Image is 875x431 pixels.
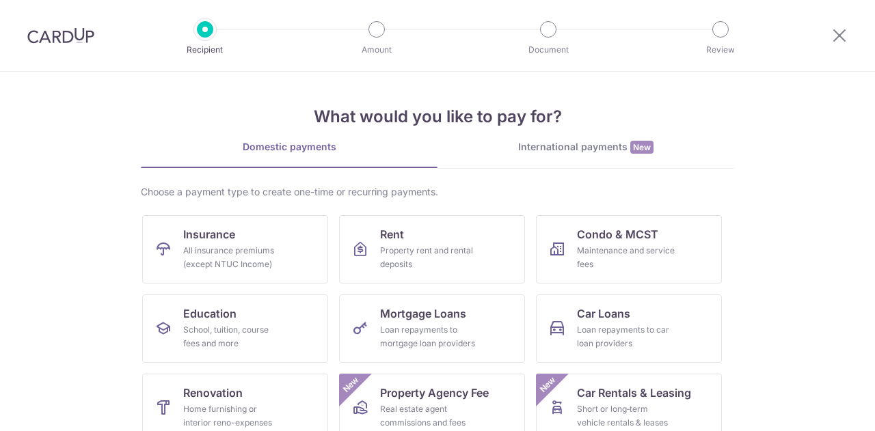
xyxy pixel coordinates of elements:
[183,226,235,242] span: Insurance
[339,294,525,363] a: Mortgage LoansLoan repayments to mortgage loan providers
[141,105,734,129] h4: What would you like to pay for?
[536,215,722,283] a: Condo & MCSTMaintenance and service fees
[380,385,489,401] span: Property Agency Fee
[577,323,675,350] div: Loan repayments to car loan providers
[142,215,328,283] a: InsuranceAll insurance premiums (except NTUC Income)
[536,294,722,363] a: Car LoansLoan repayments to car loan providers
[630,141,654,154] span: New
[577,385,691,401] span: Car Rentals & Leasing
[339,215,525,283] a: RentProperty rent and rental deposits
[183,323,282,350] div: School, tuition, course fees and more
[380,226,404,242] span: Rent
[141,140,437,154] div: Domestic payments
[498,43,599,57] p: Document
[183,402,282,430] div: Home furnishing or interior reno-expenses
[380,402,479,430] div: Real estate agent commissions and fees
[577,244,675,271] div: Maintenance and service fees
[27,27,94,44] img: CardUp
[537,374,559,396] span: New
[670,43,771,57] p: Review
[141,185,734,199] div: Choose a payment type to create one-time or recurring payments.
[380,305,466,322] span: Mortgage Loans
[577,305,630,322] span: Car Loans
[380,323,479,350] div: Loan repayments to mortgage loan providers
[577,226,658,242] span: Condo & MCST
[340,374,362,396] span: New
[154,43,256,57] p: Recipient
[326,43,427,57] p: Amount
[183,305,237,322] span: Education
[577,402,675,430] div: Short or long‑term vehicle rentals & leases
[380,244,479,271] div: Property rent and rental deposits
[142,294,328,363] a: EducationSchool, tuition, course fees and more
[183,385,243,401] span: Renovation
[437,140,734,154] div: International payments
[183,244,282,271] div: All insurance premiums (except NTUC Income)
